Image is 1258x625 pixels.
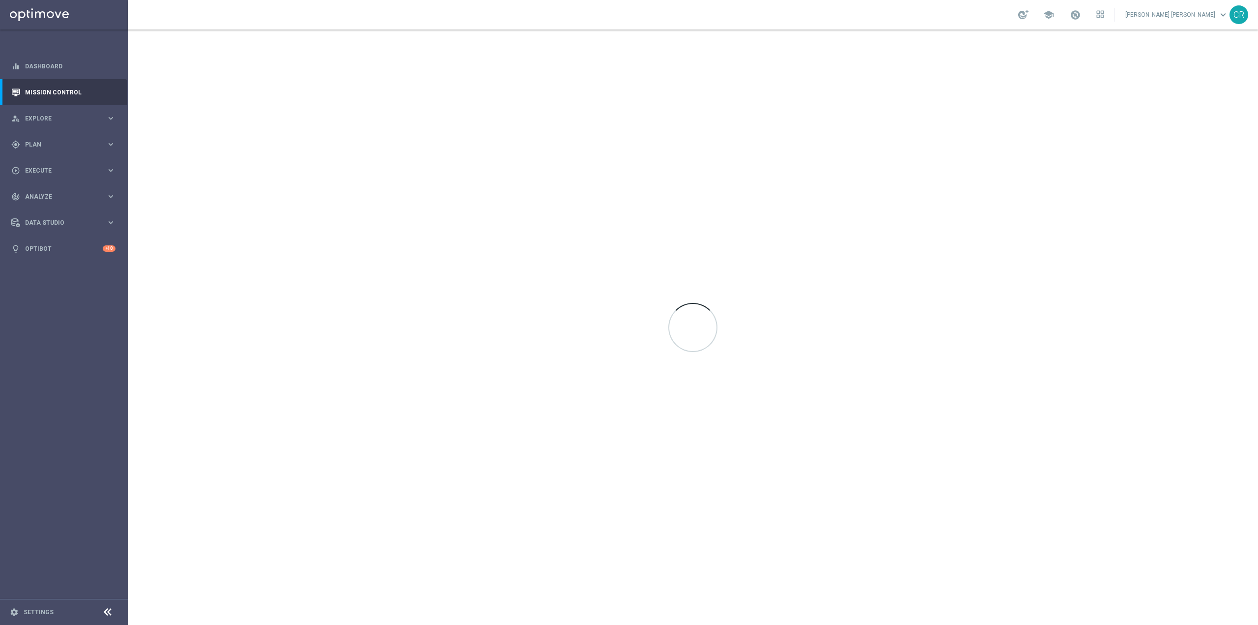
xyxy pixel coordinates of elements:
[11,193,116,201] button: track_changes Analyze keyboard_arrow_right
[11,219,116,227] button: Data Studio keyboard_arrow_right
[106,140,115,149] i: keyboard_arrow_right
[11,245,116,253] button: lightbulb Optibot +10
[1124,7,1229,22] a: [PERSON_NAME] [PERSON_NAME]keyboard_arrow_down
[106,218,115,227] i: keyboard_arrow_right
[25,53,115,79] a: Dashboard
[25,116,106,121] span: Explore
[11,166,20,175] i: play_circle_outline
[11,79,115,105] div: Mission Control
[11,218,106,227] div: Data Studio
[11,236,115,262] div: Optibot
[106,192,115,201] i: keyboard_arrow_right
[11,244,20,253] i: lightbulb
[1218,9,1229,20] span: keyboard_arrow_down
[11,62,20,71] i: equalizer
[11,192,106,201] div: Analyze
[106,114,115,123] i: keyboard_arrow_right
[11,166,106,175] div: Execute
[11,192,20,201] i: track_changes
[1229,5,1248,24] div: CR
[11,141,116,149] button: gps_fixed Plan keyboard_arrow_right
[25,194,106,200] span: Analyze
[11,115,116,122] button: person_search Explore keyboard_arrow_right
[11,62,116,70] button: equalizer Dashboard
[11,114,20,123] i: person_search
[1043,9,1054,20] span: school
[11,140,106,149] div: Plan
[103,245,115,252] div: +10
[25,168,106,174] span: Execute
[106,166,115,175] i: keyboard_arrow_right
[24,609,54,615] a: Settings
[25,236,103,262] a: Optibot
[25,220,106,226] span: Data Studio
[11,89,116,96] button: Mission Control
[11,114,106,123] div: Explore
[25,142,106,148] span: Plan
[11,167,116,175] button: play_circle_outline Execute keyboard_arrow_right
[11,140,20,149] i: gps_fixed
[25,79,115,105] a: Mission Control
[10,608,19,617] i: settings
[11,53,115,79] div: Dashboard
